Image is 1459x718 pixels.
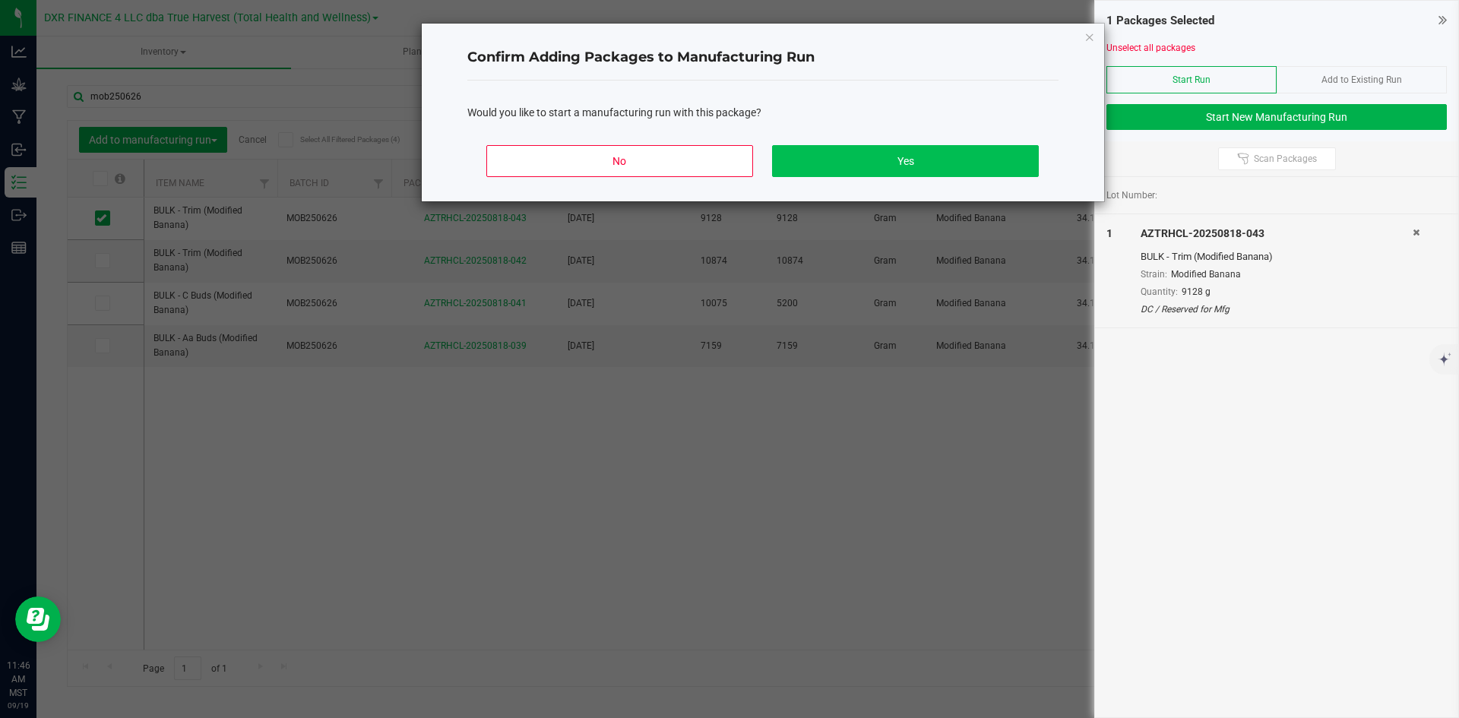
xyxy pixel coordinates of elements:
[486,145,752,177] button: No
[15,596,61,642] iframe: Resource center
[467,105,1059,121] div: Would you like to start a manufacturing run with this package?
[467,48,1059,68] h4: Confirm Adding Packages to Manufacturing Run
[772,145,1038,177] button: Yes
[1084,27,1095,46] button: Close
